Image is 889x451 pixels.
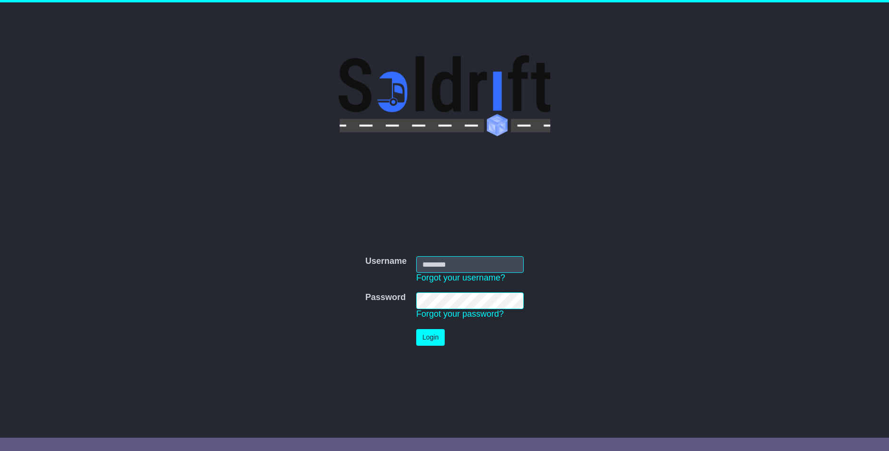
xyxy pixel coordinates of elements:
label: Password [365,292,406,303]
img: Soldrift Pty Ltd [339,55,550,136]
button: Login [416,329,445,346]
a: Forgot your password? [416,309,504,319]
a: Forgot your username? [416,273,505,282]
label: Username [365,256,407,267]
